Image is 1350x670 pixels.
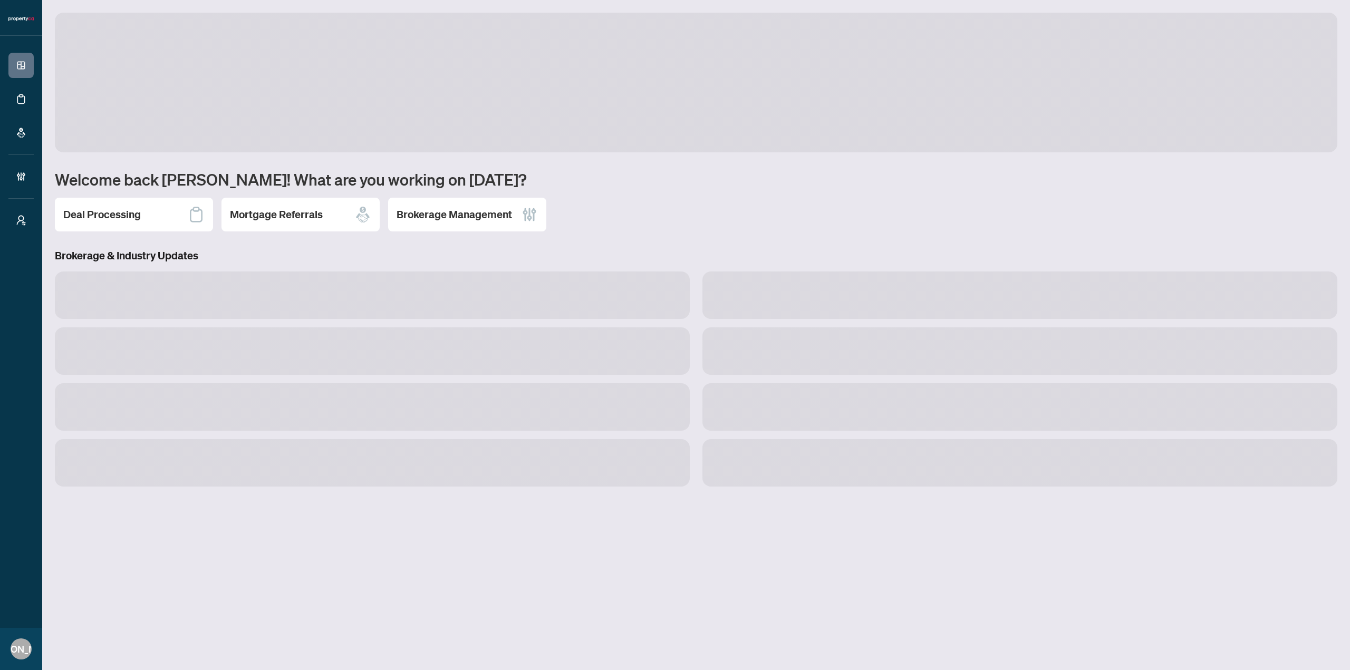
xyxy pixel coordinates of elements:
[16,215,26,226] span: user-switch
[63,207,141,222] h2: Deal Processing
[55,169,1337,189] h1: Welcome back [PERSON_NAME]! What are you working on [DATE]?
[8,16,34,22] img: logo
[397,207,512,222] h2: Brokerage Management
[230,207,323,222] h2: Mortgage Referrals
[55,248,1337,263] h3: Brokerage & Industry Updates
